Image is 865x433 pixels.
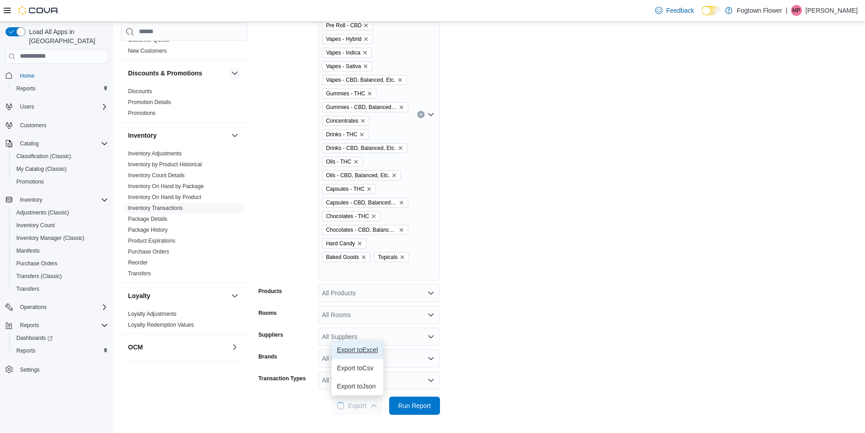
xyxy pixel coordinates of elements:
[326,103,397,112] span: Gummies - CBD, Balanced, Etc,
[399,227,404,233] button: Remove Chocolates - CBD, Balanced, Etc. from selection in this group
[326,89,365,98] span: Gummies - THC
[322,252,371,262] span: Baked Goods
[16,285,39,293] span: Transfers
[128,172,185,179] span: Inventory Count Details
[20,196,42,204] span: Inventory
[25,27,108,45] span: Load All Apps in [GEOGRAPHIC_DATA]
[128,131,157,140] h3: Inventory
[331,397,382,415] button: LoadingExport
[5,65,108,400] nav: Complex example
[16,194,46,205] button: Inventory
[322,211,381,221] span: Chocolates - THC
[737,5,782,16] p: Fogtown Flower
[128,131,227,140] button: Inventory
[9,344,112,357] button: Reports
[13,333,56,343] a: Dashboards
[16,209,69,216] span: Adjustments (Classic)
[20,366,40,373] span: Settings
[16,119,108,131] span: Customers
[2,69,112,82] button: Home
[13,345,108,356] span: Reports
[357,241,362,246] button: Remove Hard Candy from selection in this group
[398,401,431,410] span: Run Report
[326,171,390,180] span: Oils - CBD, Balanced, Etc.
[337,346,378,353] span: Export to Excel
[322,116,370,126] span: Concentrates
[9,175,112,188] button: Promotions
[128,150,182,157] a: Inventory Adjustments
[258,331,283,338] label: Suppliers
[128,194,201,200] a: Inventory On Hand by Product
[9,257,112,270] button: Purchase Orders
[16,334,53,342] span: Dashboards
[128,99,171,105] a: Promotion Details
[9,283,112,295] button: Transfers
[391,173,397,178] button: Remove Oils - CBD, Balanced, Etc. from selection in this group
[359,132,365,137] button: Remove Drinks - THC from selection in this group
[128,322,194,328] a: Loyalty Redemption Values
[128,110,156,116] a: Promotions
[128,270,151,277] span: Transfers
[20,122,46,129] span: Customers
[322,61,372,71] span: Vapes - Sativa
[400,254,405,260] button: Remove Topicals from selection in this group
[326,48,361,57] span: Vapes - Indica
[361,254,366,260] button: Remove Baked Goods from selection in this group
[128,343,227,352] button: OCM
[20,103,34,110] span: Users
[9,163,112,175] button: My Catalog (Classic)
[128,161,202,168] a: Inventory by Product Historical
[2,363,112,376] button: Settings
[326,144,396,153] span: Drinks - CBD, Balanced, Etc.
[326,198,397,207] span: Capsules - CBD, Balanced, Etc.
[806,5,858,16] p: [PERSON_NAME]
[2,301,112,314] button: Operations
[322,170,401,180] span: Oils - CBD, Balanced, Etc.
[337,383,378,390] span: Export to Json
[16,260,58,267] span: Purchase Orders
[331,359,383,377] button: Export toCsv
[360,118,366,124] button: Remove Concentrates from selection in this group
[128,88,152,95] a: Discounts
[326,130,357,139] span: Drinks - THC
[326,212,369,221] span: Chocolates - THC
[16,222,55,229] span: Inventory Count
[13,176,108,187] span: Promotions
[427,355,435,362] button: Open list of options
[128,194,201,201] span: Inventory On Hand by Product
[16,138,42,149] button: Catalog
[16,120,50,131] a: Customers
[16,178,44,185] span: Promotions
[16,364,43,375] a: Settings
[128,47,167,55] span: New Customers
[322,75,407,85] span: Vapes - CBD, Balanced, Etc.
[16,85,35,92] span: Reports
[16,101,38,112] button: Users
[13,258,61,269] a: Purchase Orders
[121,148,247,283] div: Inventory
[128,237,175,244] span: Product Expirations
[363,23,369,28] button: Remove Pre Roll - CBD from selection in this group
[128,343,143,352] h3: OCM
[2,119,112,132] button: Customers
[13,176,48,187] a: Promotions
[13,258,108,269] span: Purchase Orders
[326,116,358,125] span: Concentrates
[13,245,108,256] span: Manifests
[128,311,177,317] a: Loyalty Adjustments
[128,69,202,78] h3: Discounts & Promotions
[128,321,194,328] span: Loyalty Redemption Values
[20,322,39,329] span: Reports
[2,100,112,113] button: Users
[322,102,408,112] span: Gummies - CBD, Balanced, Etc,
[13,83,108,94] span: Reports
[322,157,363,167] span: Oils - THC
[128,248,169,255] span: Purchase Orders
[16,302,50,313] button: Operations
[16,247,40,254] span: Manifests
[16,138,108,149] span: Catalog
[128,172,185,179] a: Inventory Count Details
[20,140,39,147] span: Catalog
[326,75,395,85] span: Vapes - CBD, Balanced, Etc.
[258,288,282,295] label: Products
